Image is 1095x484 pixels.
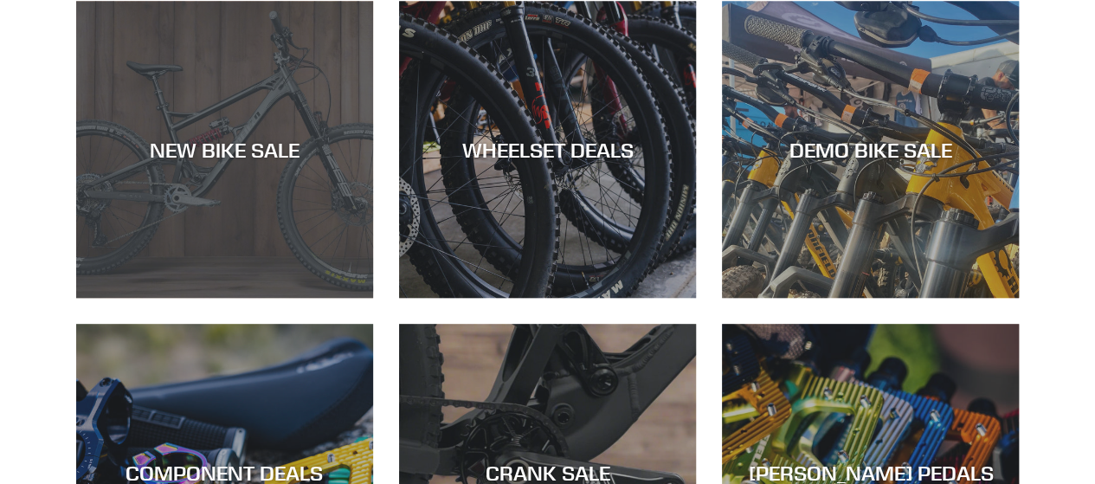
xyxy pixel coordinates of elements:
[722,137,1019,162] div: DEMO BIKE SALE
[76,137,373,162] div: NEW BIKE SALE
[399,137,696,162] div: WHEELSET DEALS
[722,1,1019,298] a: DEMO BIKE SALE
[76,1,373,298] a: NEW BIKE SALE
[399,1,696,298] a: WHEELSET DEALS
